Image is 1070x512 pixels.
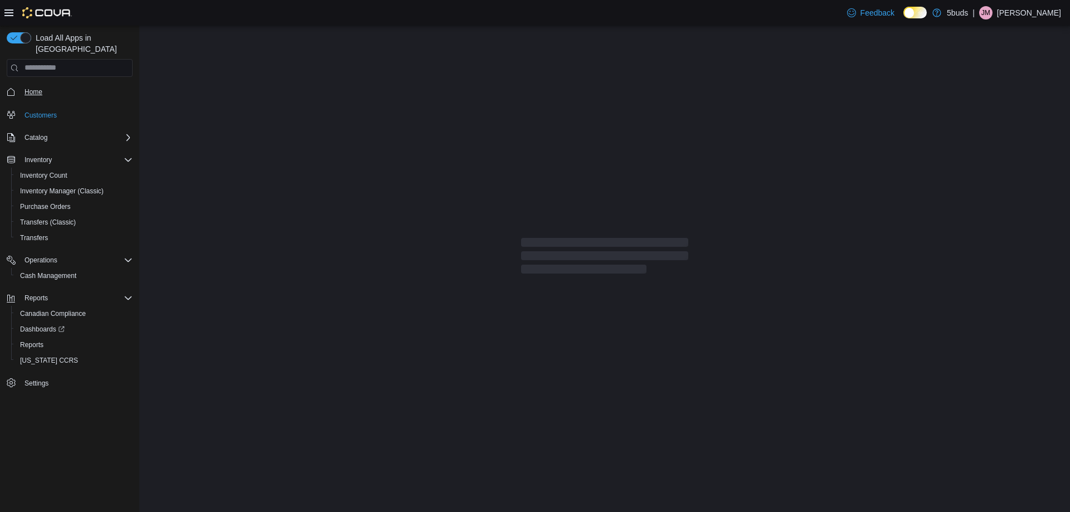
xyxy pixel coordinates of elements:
span: Purchase Orders [20,202,71,211]
span: JM [981,6,990,19]
span: Reports [25,294,48,303]
button: [US_STATE] CCRS [11,353,137,368]
span: Inventory [25,155,52,164]
div: Julie Murdock [979,6,993,19]
button: Transfers [11,230,137,246]
a: [US_STATE] CCRS [16,354,82,367]
span: Cash Management [16,269,133,282]
span: Washington CCRS [16,354,133,367]
span: Catalog [25,133,47,142]
img: Cova [22,7,72,18]
span: Reports [20,340,43,349]
span: Settings [25,379,48,388]
a: Reports [16,338,48,352]
button: Inventory Manager (Classic) [11,183,137,199]
span: Transfers [20,233,48,242]
a: Customers [20,109,61,122]
button: Catalog [20,131,52,144]
span: Home [25,87,42,96]
span: Operations [20,253,133,267]
button: Inventory [20,153,56,167]
span: Customers [25,111,57,120]
span: Inventory Manager (Classic) [20,187,104,196]
span: Reports [16,338,133,352]
button: Reports [2,290,137,306]
a: Dashboards [16,323,69,336]
a: Home [20,85,47,99]
a: Cash Management [16,269,81,282]
a: Dashboards [11,321,137,337]
span: Transfers (Classic) [20,218,76,227]
span: Cash Management [20,271,76,280]
span: Inventory Manager (Classic) [16,184,133,198]
input: Dark Mode [903,7,927,18]
span: Purchase Orders [16,200,133,213]
span: Loading [521,240,688,276]
p: [PERSON_NAME] [997,6,1061,19]
span: Operations [25,256,57,265]
button: Catalog [2,130,137,145]
button: Home [2,84,137,100]
span: Home [20,85,133,99]
nav: Complex example [7,79,133,420]
button: Inventory Count [11,168,137,183]
a: Settings [20,377,53,390]
a: Purchase Orders [16,200,75,213]
button: Canadian Compliance [11,306,137,321]
button: Reports [11,337,137,353]
button: Purchase Orders [11,199,137,214]
a: Canadian Compliance [16,307,90,320]
button: Operations [20,253,62,267]
span: Inventory [20,153,133,167]
span: Feedback [860,7,894,18]
span: Settings [20,376,133,390]
button: Customers [2,106,137,123]
span: Dashboards [20,325,65,334]
span: Inventory Count [16,169,133,182]
span: Catalog [20,131,133,144]
button: Operations [2,252,137,268]
span: Reports [20,291,133,305]
button: Inventory [2,152,137,168]
p: 5buds [947,6,968,19]
a: Feedback [843,2,899,24]
span: Canadian Compliance [16,307,133,320]
span: Load All Apps in [GEOGRAPHIC_DATA] [31,32,133,55]
a: Inventory Count [16,169,72,182]
span: Transfers (Classic) [16,216,133,229]
button: Transfers (Classic) [11,214,137,230]
button: Cash Management [11,268,137,284]
span: Dashboards [16,323,133,336]
p: | [972,6,975,19]
span: [US_STATE] CCRS [20,356,78,365]
a: Transfers [16,231,52,245]
span: Canadian Compliance [20,309,86,318]
button: Settings [2,375,137,391]
span: Transfers [16,231,133,245]
span: Inventory Count [20,171,67,180]
button: Reports [20,291,52,305]
span: Customers [20,108,133,121]
a: Transfers (Classic) [16,216,80,229]
a: Inventory Manager (Classic) [16,184,108,198]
